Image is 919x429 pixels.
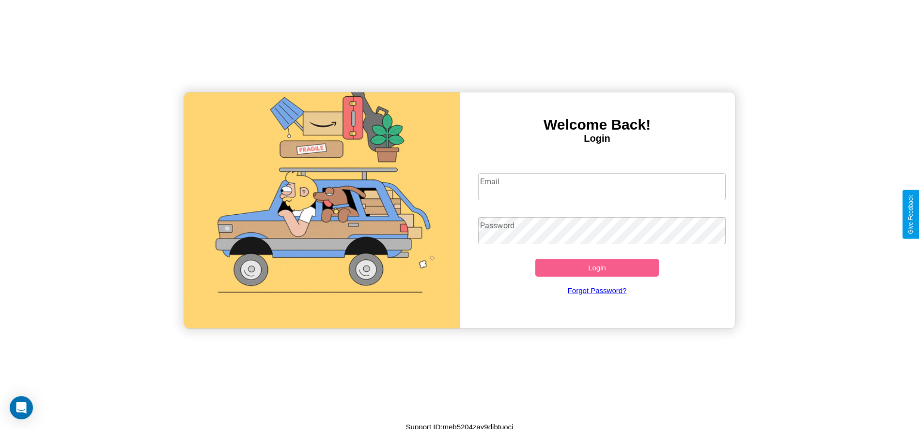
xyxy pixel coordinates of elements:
div: Open Intercom Messenger [10,396,33,419]
div: Give Feedback [907,195,914,234]
img: gif [184,92,459,328]
button: Login [535,259,659,277]
h4: Login [460,133,735,144]
a: Forgot Password? [473,277,721,304]
h3: Welcome Back! [460,117,735,133]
